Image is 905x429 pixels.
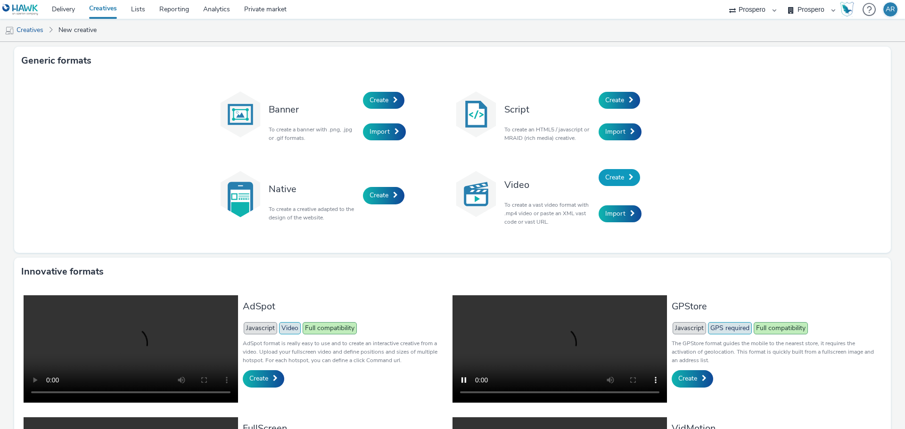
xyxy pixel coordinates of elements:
[370,127,390,136] span: Import
[886,2,895,16] div: AR
[5,26,14,35] img: mobile
[672,300,877,313] h3: GPStore
[840,2,858,17] a: Hawk Academy
[54,19,101,41] a: New creative
[2,4,39,16] img: undefined Logo
[754,322,808,334] span: Full compatibility
[303,322,357,334] span: Full compatibility
[452,170,500,218] img: video.svg
[504,125,594,142] p: To create an HTML5 / javascript or MRAID (rich media) creative.
[370,191,388,200] span: Create
[244,322,277,334] span: Javascript
[599,92,640,109] a: Create
[217,91,264,138] img: banner.svg
[599,205,642,222] a: Import
[243,300,448,313] h3: AdSpot
[673,322,706,334] span: Javascript
[269,125,358,142] p: To create a banner with .png, .jpg or .gif formats.
[605,96,624,105] span: Create
[504,103,594,116] h3: Script
[363,92,404,109] a: Create
[672,339,877,364] p: The GPStore format guides the mobile to the nearest store, it requires the activation of geolocat...
[243,339,448,364] p: AdSpot format is really easy to use and to create an interactive creative from a video. Upload yo...
[370,96,388,105] span: Create
[279,322,301,334] span: Video
[708,322,752,334] span: GPS required
[599,169,640,186] a: Create
[840,2,854,17] img: Hawk Academy
[217,170,264,218] img: native.svg
[504,201,594,226] p: To create a vast video format with .mp4 video or paste an XML vast code or vast URL.
[269,205,358,222] p: To create a creative adapted to the design of the website.
[452,91,500,138] img: code.svg
[599,123,642,140] a: Import
[269,103,358,116] h3: Banner
[672,370,713,387] a: Create
[504,178,594,191] h3: Video
[21,265,104,279] h3: Innovative formats
[678,374,697,383] span: Create
[605,127,625,136] span: Import
[363,123,406,140] a: Import
[363,187,404,204] a: Create
[605,173,624,182] span: Create
[21,54,91,68] h3: Generic formats
[605,209,625,218] span: Import
[243,370,284,387] a: Create
[249,374,268,383] span: Create
[269,183,358,195] h3: Native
